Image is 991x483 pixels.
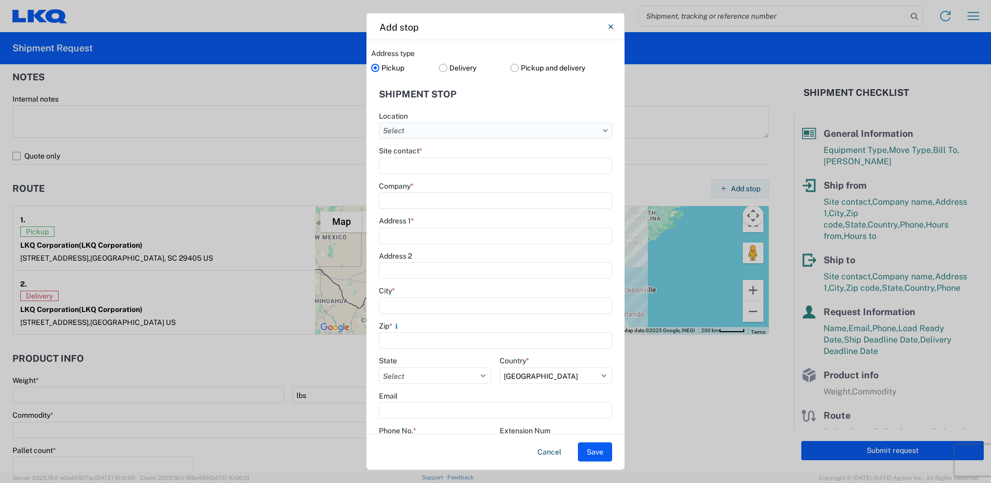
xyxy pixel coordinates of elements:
[379,181,414,190] label: Company
[379,426,416,435] label: Phone No.
[379,286,395,295] label: City
[379,216,414,225] label: Address 1
[529,443,570,462] button: Cancel
[379,146,422,155] label: Site contact
[379,321,401,330] label: Zip
[379,111,408,120] label: Location
[379,122,612,139] input: Select
[600,17,621,37] button: Close
[578,443,612,462] button: Save
[371,49,415,58] label: Address type
[379,251,412,260] label: Address 2
[379,20,419,34] h4: Add stop
[511,60,620,75] label: Pickup and delivery
[379,391,398,400] label: Email
[379,89,457,100] h2: Shipment stop
[500,426,550,435] label: Extension Num
[379,356,397,365] label: State
[371,60,439,75] label: Pickup
[500,356,529,365] label: Country
[439,60,511,75] label: Delivery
